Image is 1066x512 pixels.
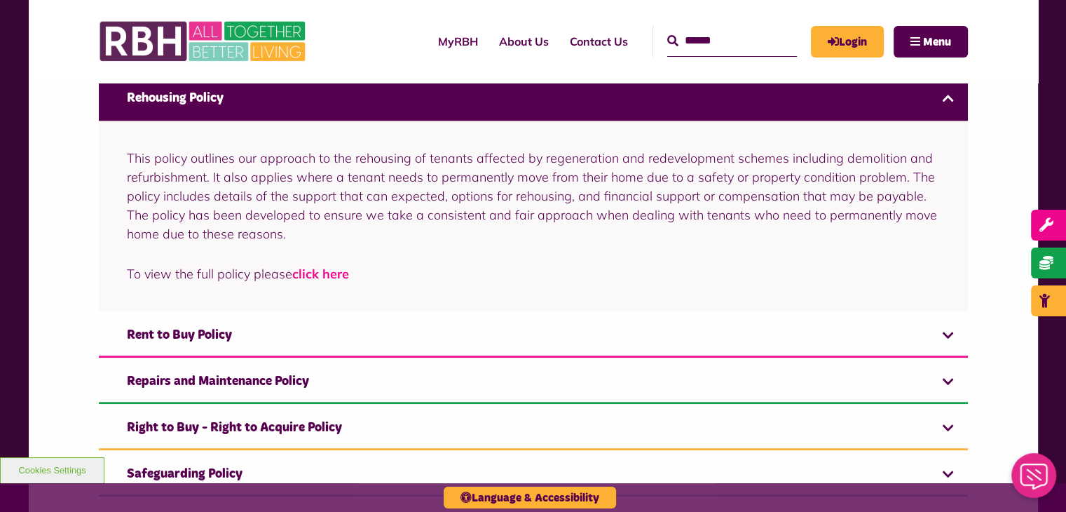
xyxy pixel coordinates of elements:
img: RBH [99,14,309,69]
a: About Us [488,22,559,60]
span: Menu [923,36,951,48]
input: Search [667,26,797,56]
button: Language & Accessibility [444,487,616,508]
a: Contact Us [559,22,638,60]
a: MyRBH [428,22,488,60]
a: Repairs and Maintenance Policy [99,361,968,404]
button: Navigation [894,26,968,58]
a: To view the full policy please click here - open in a new tab [292,266,349,282]
p: To view the full policy please [127,264,940,283]
iframe: Netcall Web Assistant for live chat [1003,449,1066,512]
div: Rehousing Policy [99,121,968,311]
a: Rent to Buy Policy [99,315,968,358]
p: This policy outlines our approach to the rehousing of tenants affected by regeneration and redeve... [127,149,940,243]
a: Safeguarding Policy [99,454,968,497]
a: Rehousing Policy [99,78,968,121]
a: Right to Buy - Right to Acquire Policy [99,407,968,450]
a: MyRBH [811,26,884,58]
